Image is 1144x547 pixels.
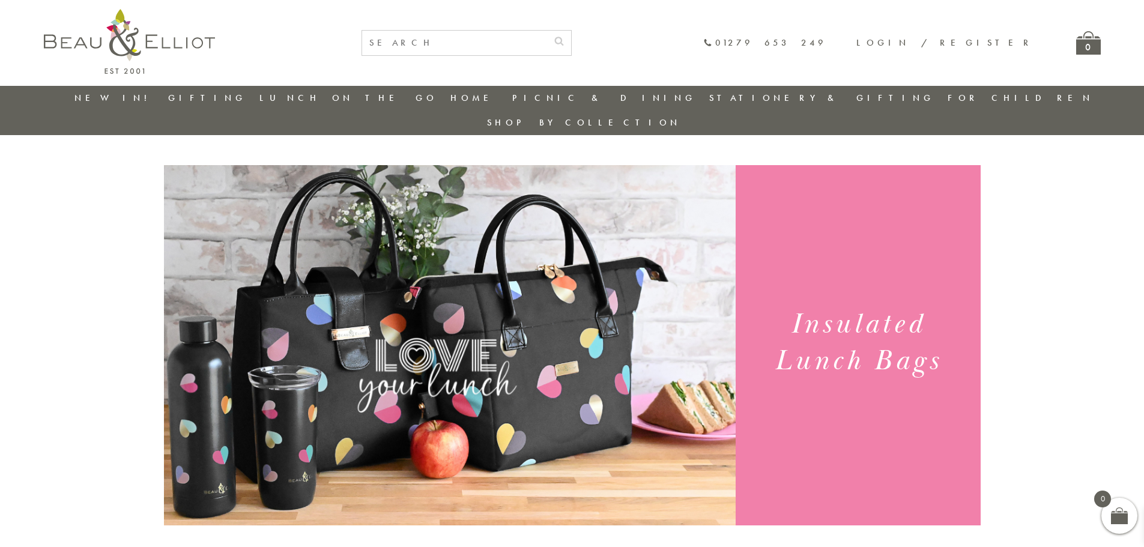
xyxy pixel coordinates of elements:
[259,92,437,104] a: Lunch On The Go
[168,92,246,104] a: Gifting
[362,31,547,55] input: SEARCH
[709,92,934,104] a: Stationery & Gifting
[856,37,1034,49] a: Login / Register
[750,306,966,379] h1: Insulated Lunch Bags
[487,116,681,128] a: Shop by collection
[74,92,155,104] a: New in!
[450,92,498,104] a: Home
[512,92,696,104] a: Picnic & Dining
[1094,491,1111,507] span: 0
[164,165,736,525] img: Emily Heart Set
[948,92,1094,104] a: For Children
[703,38,826,48] a: 01279 653 249
[1076,31,1101,55] a: 0
[44,9,215,74] img: logo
